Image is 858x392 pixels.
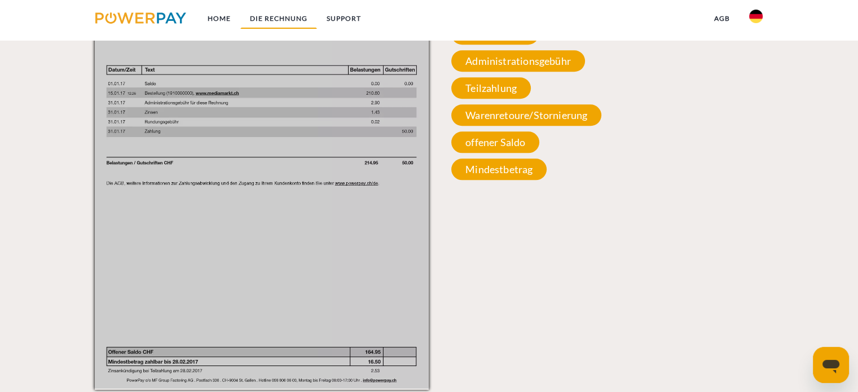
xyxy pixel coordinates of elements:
span: offener Saldo [451,131,539,153]
a: DIE RECHNUNG [240,8,317,29]
img: logo-powerpay.svg [95,12,186,24]
span: Mindestbetrag [451,158,547,180]
img: de [749,10,763,23]
a: agb [705,8,740,29]
span: Warenretoure/Stornierung [451,104,601,126]
iframe: Schaltfläche zum Öffnen des Messaging-Fensters [813,347,849,383]
span: Administrationsgebühr [451,50,585,72]
a: Home [198,8,240,29]
span: Teilzahlung [451,77,531,99]
a: SUPPORT [317,8,371,29]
